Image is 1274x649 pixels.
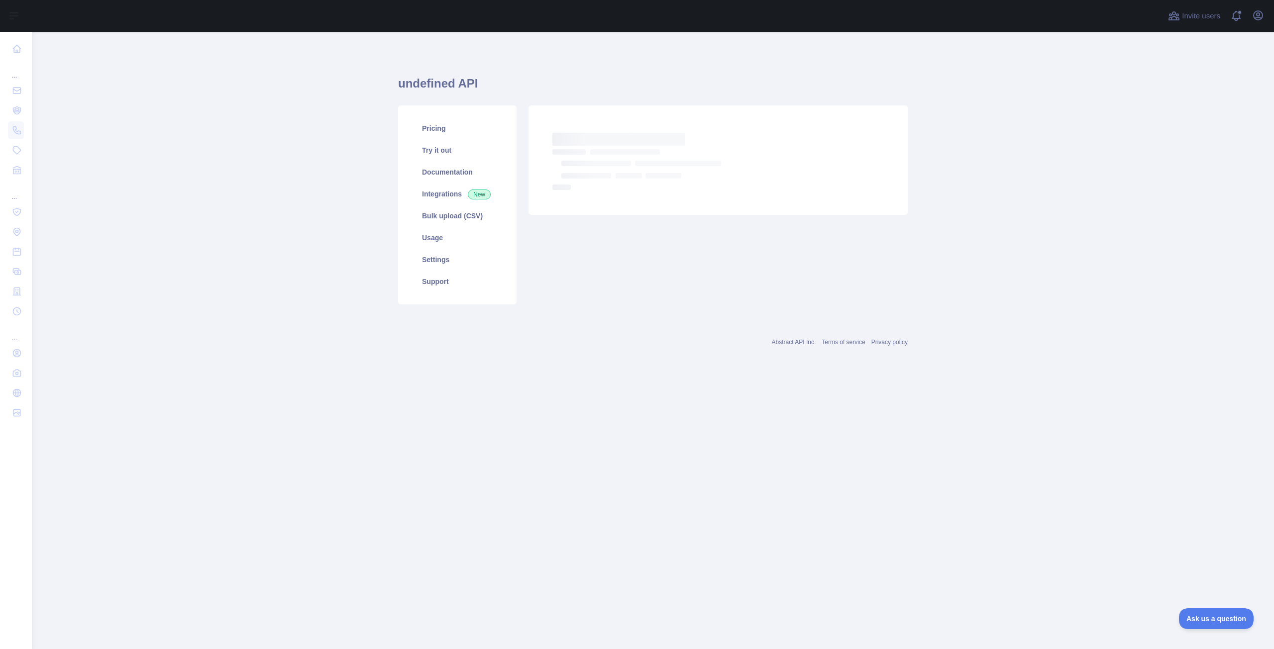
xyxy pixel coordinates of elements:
[410,117,505,139] a: Pricing
[468,189,491,199] span: New
[1182,10,1220,22] span: Invite users
[410,161,505,183] a: Documentation
[410,271,505,292] a: Support
[410,139,505,161] a: Try it out
[1179,608,1254,629] iframe: Toggle Customer Support
[1166,8,1222,24] button: Invite users
[871,339,908,346] a: Privacy policy
[410,227,505,249] a: Usage
[822,339,865,346] a: Terms of service
[8,322,24,342] div: ...
[398,76,908,99] h1: undefined API
[410,249,505,271] a: Settings
[772,339,816,346] a: Abstract API Inc.
[8,181,24,201] div: ...
[410,183,505,205] a: Integrations New
[8,60,24,80] div: ...
[410,205,505,227] a: Bulk upload (CSV)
